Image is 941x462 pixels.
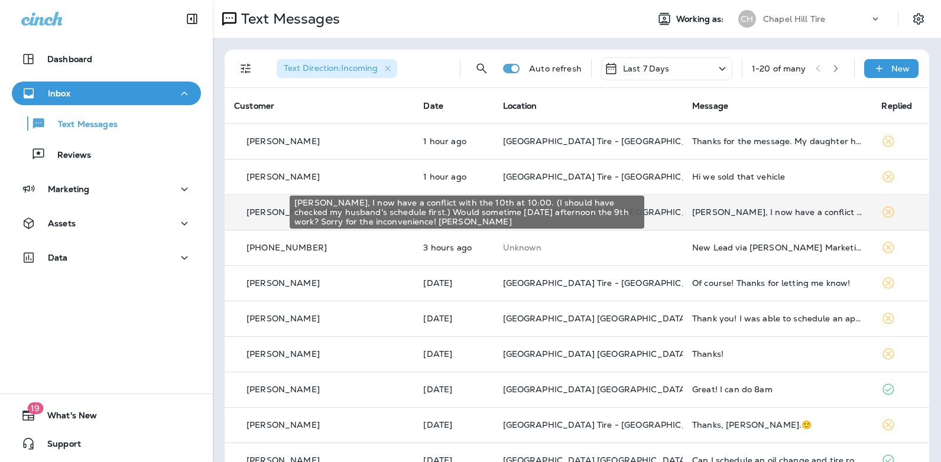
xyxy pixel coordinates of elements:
[236,10,340,28] p: Text Messages
[246,420,320,430] p: [PERSON_NAME]
[738,10,756,28] div: CH
[27,402,43,414] span: 19
[246,136,320,146] p: [PERSON_NAME]
[290,196,644,229] div: [PERSON_NAME], I now have a conflict with the 10th at 10:00. (I should have checked my husband's ...
[763,14,825,24] p: Chapel Hill Tire
[692,243,862,252] div: New Lead via Merrick Marketing, Customer Name: Jaimie H., Contact info: 6077385017, Job Info: Ful...
[423,349,484,359] p: Sep 30, 2025 02:03 PM
[503,313,790,324] span: [GEOGRAPHIC_DATA] [GEOGRAPHIC_DATA] - [GEOGRAPHIC_DATA]
[692,100,728,111] span: Message
[503,136,713,147] span: [GEOGRAPHIC_DATA] Tire - [GEOGRAPHIC_DATA]
[12,82,201,105] button: Inbox
[246,349,320,359] p: [PERSON_NAME]
[12,111,201,136] button: Text Messages
[246,207,397,217] p: [PERSON_NAME]/[PERSON_NAME]
[48,219,76,228] p: Assets
[12,432,201,456] button: Support
[423,278,484,288] p: Sep 30, 2025 04:05 PM
[246,314,320,323] p: [PERSON_NAME]
[676,14,726,24] span: Working as:
[12,246,201,269] button: Data
[692,278,862,288] div: Of course! Thanks for letting me know!
[176,7,209,31] button: Collapse Sidebar
[234,100,274,111] span: Customer
[692,349,862,359] div: Thanks!
[12,177,201,201] button: Marketing
[423,314,484,323] p: Sep 30, 2025 03:12 PM
[423,100,443,111] span: Date
[246,385,320,394] p: [PERSON_NAME]
[12,404,201,427] button: 19What's New
[246,278,320,288] p: [PERSON_NAME]
[423,136,484,146] p: Oct 1, 2025 02:53 PM
[470,57,494,80] button: Search Messages
[529,64,582,73] p: Auto refresh
[503,384,689,395] span: [GEOGRAPHIC_DATA] [GEOGRAPHIC_DATA]
[692,207,862,217] div: Aaron, I now have a conflict with the 10th at 10:00. (I should have checked my husband's schedule...
[692,172,862,181] div: Hi we sold that vehicle
[284,63,378,73] span: Text Direction : Incoming
[503,243,673,252] p: This customer does not have a last location and the phone number they messaged is not assigned to...
[881,100,912,111] span: Replied
[423,243,484,252] p: Oct 1, 2025 12:53 PM
[692,385,862,394] div: Great! I can do 8am
[503,100,537,111] span: Location
[47,54,92,64] p: Dashboard
[12,142,201,167] button: Reviews
[48,184,89,194] p: Marketing
[503,349,689,359] span: [GEOGRAPHIC_DATA] [GEOGRAPHIC_DATA]
[46,119,118,131] p: Text Messages
[35,411,97,425] span: What's New
[48,253,68,262] p: Data
[891,64,910,73] p: New
[46,150,91,161] p: Reviews
[35,439,81,453] span: Support
[503,419,713,430] span: [GEOGRAPHIC_DATA] Tire - [GEOGRAPHIC_DATA]
[423,420,484,430] p: Sep 30, 2025 01:12 PM
[503,171,713,182] span: [GEOGRAPHIC_DATA] Tire - [GEOGRAPHIC_DATA]
[48,89,70,98] p: Inbox
[12,212,201,235] button: Assets
[423,172,484,181] p: Oct 1, 2025 02:50 PM
[752,64,806,73] div: 1 - 20 of many
[246,172,320,181] p: [PERSON_NAME]
[692,136,862,146] div: Thanks for the message. My daughter has this car in Texas until May!
[503,278,716,288] span: [GEOGRAPHIC_DATA] Tire - [GEOGRAPHIC_DATA].
[234,57,258,80] button: Filters
[12,47,201,71] button: Dashboard
[908,8,929,30] button: Settings
[623,64,670,73] p: Last 7 Days
[423,385,484,394] p: Sep 30, 2025 01:12 PM
[246,243,327,252] p: [PHONE_NUMBER]
[692,314,862,323] div: Thank you! I was able to schedule an appointment through the website. I appreciate the reminder.
[277,59,397,78] div: Text Direction:Incoming
[692,420,862,430] div: Thanks, Aaron.🙂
